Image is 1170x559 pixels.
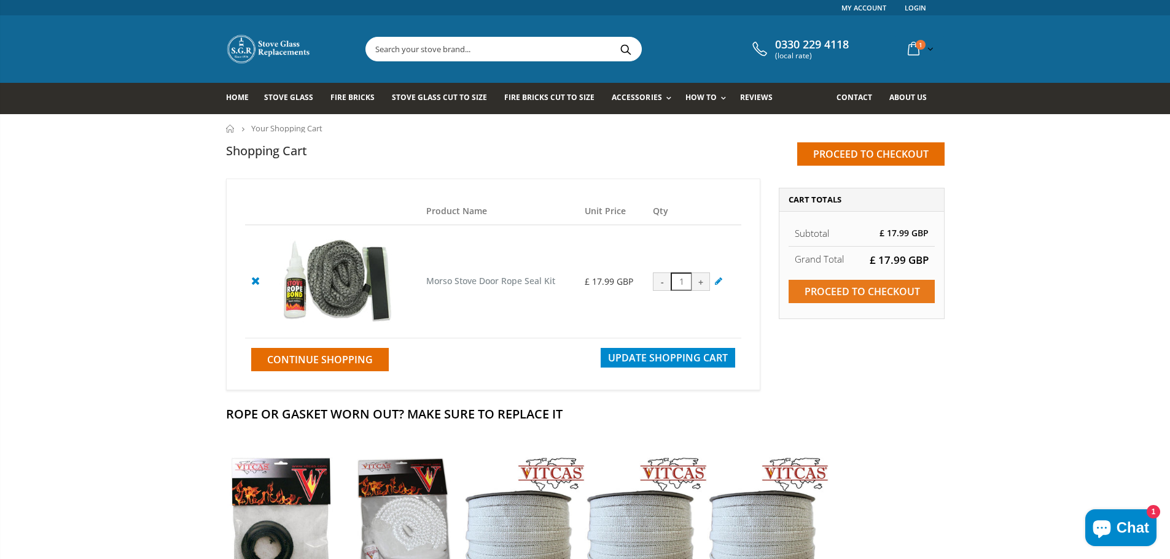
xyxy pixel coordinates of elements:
a: Home [226,83,258,114]
a: Home [226,125,235,133]
span: How To [685,92,717,102]
button: Search [612,37,640,61]
a: About us [889,83,936,114]
span: Accessories [612,92,661,102]
th: Product Name [420,198,579,225]
a: Contact [837,83,881,114]
button: Update Shopping Cart [601,348,735,368]
a: Reviews [740,83,782,114]
th: Qty [647,198,741,225]
span: £ 17.99 GBP [879,227,929,239]
a: Stove Glass [264,83,322,114]
a: Fire Bricks [330,83,384,114]
input: Search your stove brand... [366,37,779,61]
input: Proceed to checkout [797,142,945,166]
a: Morso Stove Door Rope Seal Kit [426,275,555,287]
div: + [692,272,710,291]
h2: Rope Or Gasket Worn Out? Make Sure To Replace It [226,406,945,422]
span: Stove Glass [264,92,313,102]
img: Morso Stove Door Rope Seal Kit [275,234,397,328]
span: Update Shopping Cart [608,351,728,364]
a: Fire Bricks Cut To Size [504,83,604,114]
h1: Shopping Cart [226,142,307,159]
a: How To [685,83,732,114]
a: 1 [903,37,936,61]
span: (local rate) [775,52,849,60]
span: Subtotal [795,227,829,239]
span: Your Shopping Cart [251,123,322,134]
span: Fire Bricks [330,92,375,102]
span: Home [226,92,249,102]
th: Unit Price [579,198,647,225]
span: 1 [916,40,926,50]
span: Continue Shopping [267,353,373,366]
span: 0330 229 4118 [775,38,849,52]
span: About us [889,92,927,102]
span: Contact [837,92,872,102]
div: - [653,272,671,291]
span: £ 17.99 GBP [585,276,633,287]
a: Accessories [612,83,677,114]
a: Stove Glass Cut To Size [392,83,496,114]
img: Stove Glass Replacement [226,34,312,64]
span: £ 17.99 GBP [870,253,929,267]
a: 0330 229 4118 (local rate) [749,38,849,60]
span: Cart Totals [789,194,841,205]
span: Reviews [740,92,773,102]
span: Stove Glass Cut To Size [392,92,487,102]
a: Continue Shopping [251,348,389,371]
input: Proceed to checkout [789,280,935,303]
strong: Grand Total [795,253,844,265]
span: Fire Bricks Cut To Size [504,92,595,102]
inbox-online-store-chat: Shopify online store chat [1082,509,1160,549]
